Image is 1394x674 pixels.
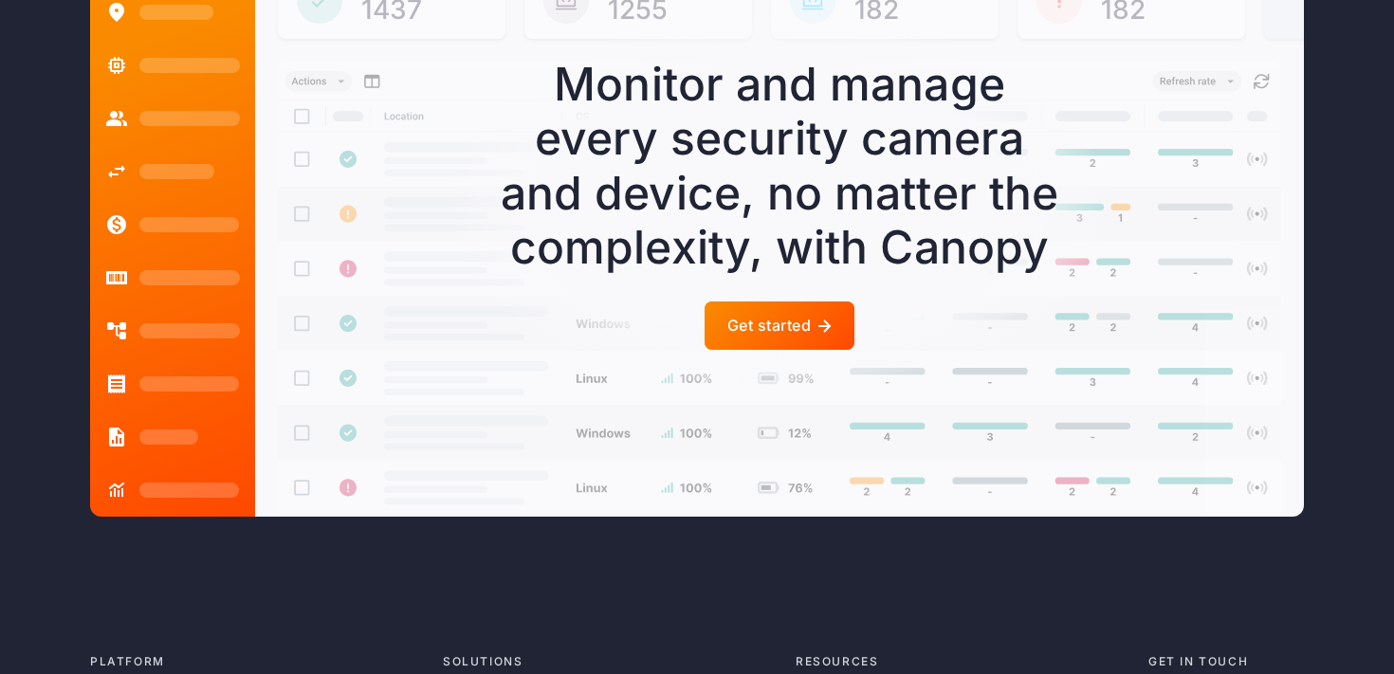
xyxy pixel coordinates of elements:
div: Get started [727,317,811,335]
div: Get in touch [1148,653,1304,670]
div: Monitor and manage every security camera and device, no matter the complexity, with Canopy [495,57,1064,275]
div: Resources [796,653,1133,670]
div: Platform [90,653,428,670]
a: Get started [705,301,854,350]
div: Solutions [443,653,780,670]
